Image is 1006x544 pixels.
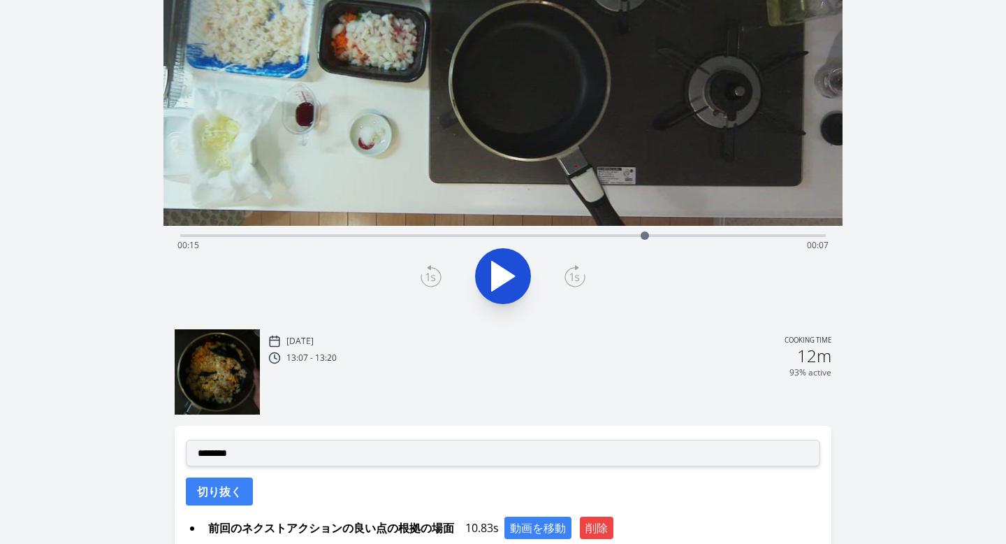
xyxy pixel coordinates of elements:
p: 13:07 - 13:20 [286,352,337,364]
div: 10.83s [203,517,821,539]
p: Cooking time [785,335,831,348]
button: 動画を移動 [504,517,571,539]
button: 削除 [580,517,613,539]
p: 93% active [789,367,831,378]
button: 切り抜く [186,478,253,506]
img: 250925040834_thumb.jpeg [175,329,260,415]
span: 00:15 [177,239,199,251]
p: [DATE] [286,336,314,347]
h2: 12m [797,348,831,364]
span: 00:07 [807,239,829,251]
span: 前回のネクストアクションの良い点の根拠の場面 [203,517,460,539]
